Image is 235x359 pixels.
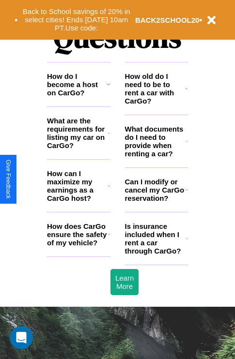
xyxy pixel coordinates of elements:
h3: What documents do I need to provide when renting a car? [125,125,186,158]
h3: How can I maximize my earnings as a CarGo host? [47,169,108,202]
h3: How do I become a host on CarGo? [47,72,107,97]
iframe: Intercom live chat [10,326,33,349]
h3: Is insurance included when I rent a car through CarGo? [125,222,186,255]
button: Learn More [110,269,139,295]
b: BACK2SCHOOL20 [135,16,200,24]
h3: How does CarGo ensure the safety of my vehicle? [47,222,108,247]
h3: What are the requirements for listing my car on CarGo? [47,117,108,150]
button: Back to School savings of 20% in select cities! Ends [DATE] 10am PT.Use code: [18,5,135,35]
div: Give Feedback [5,160,12,199]
h3: How old do I need to be to rent a car with CarGo? [125,72,186,105]
h3: Can I modify or cancel my CarGo reservation? [125,178,185,202]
